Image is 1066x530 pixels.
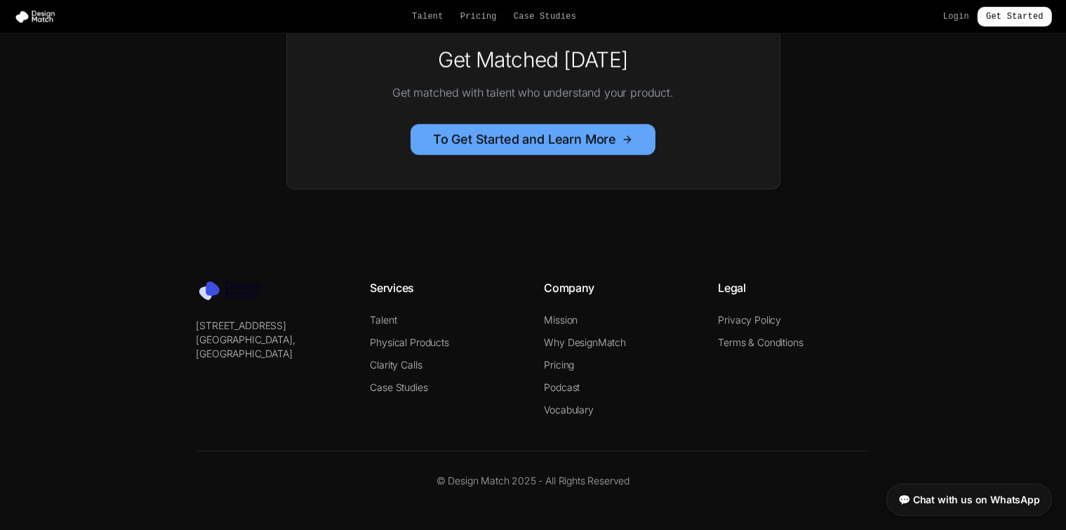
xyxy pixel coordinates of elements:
[196,319,348,333] p: [STREET_ADDRESS]
[719,336,804,348] a: Terms & Conditions
[196,279,274,302] img: Design Match
[412,11,444,22] a: Talent
[371,359,422,371] a: Clarity Calls
[978,7,1052,27] a: Get Started
[411,124,655,155] button: To Get Started and Learn More
[433,130,633,150] a: To Get Started and Learn More
[545,336,627,348] a: Why DesignMatch
[371,336,449,348] a: Physical Products
[321,47,746,72] h3: Get Matched [DATE]
[321,84,746,102] p: Get matched with talent who understand your product.
[14,10,62,24] img: Design Match
[371,381,428,393] a: Case Studies
[545,314,578,326] a: Mission
[943,11,969,22] a: Login
[514,11,576,22] a: Case Studies
[460,11,497,22] a: Pricing
[886,484,1052,516] a: 💬 Chat with us on WhatsApp
[196,333,348,361] p: [GEOGRAPHIC_DATA], [GEOGRAPHIC_DATA]
[371,314,397,326] a: Talent
[545,404,594,416] a: Vocabulary
[545,279,696,296] h4: Company
[545,381,580,393] a: Podcast
[196,474,870,488] p: © Design Match 2025 - All Rights Reserved
[719,314,782,326] a: Privacy Policy
[371,279,522,296] h4: Services
[719,279,870,296] h4: Legal
[545,359,575,371] a: Pricing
